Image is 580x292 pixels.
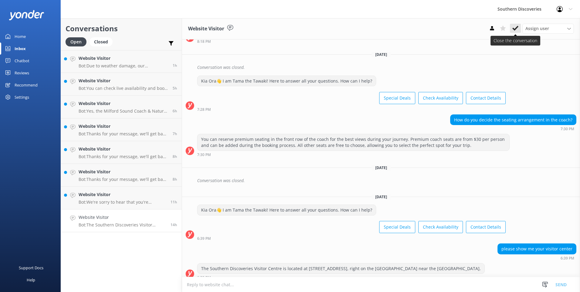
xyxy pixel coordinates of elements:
[79,123,168,130] h4: Website Visitor
[466,221,506,233] button: Contact Details
[197,108,211,111] strong: 7:28 PM
[61,141,182,164] a: Website VisitorBot:Thanks for your message, we'll get back to you as soon as we can. You're also ...
[89,38,116,45] a: Closed
[15,42,26,55] div: Inbox
[61,96,182,118] a: Website VisitorBot:Yes, the Milford Sound Coach & Nature Cruise package includes a cruise on [GEO...
[372,165,391,170] span: [DATE]
[173,63,177,68] span: 07:55am 17-Aug-2025 (UTC +12:00) Pacific/Auckland
[197,40,211,43] strong: 8:18 PM
[9,10,44,20] img: yonder-white-logo.png
[372,194,391,199] span: [DATE]
[79,199,166,205] p: Bot: We're sorry to hear that you're encountering issues with our website. Please feel free to co...
[372,52,391,57] span: [DATE]
[197,107,506,111] div: 07:28pm 02-Aug-2025 (UTC +12:00) Pacific/Auckland
[15,67,29,79] div: Reviews
[173,86,177,91] span: 03:26am 17-Aug-2025 (UTC +12:00) Pacific/Auckland
[186,175,576,186] div: 2025-08-02T21:17:05.010
[173,131,177,136] span: 01:41am 17-Aug-2025 (UTC +12:00) Pacific/Auckland
[197,62,576,73] div: Conversation was closed.
[79,168,168,175] h4: Website Visitor
[450,115,576,125] div: How do you decide the seating arrangement in the coach?
[15,79,38,91] div: Recommend
[79,63,168,69] p: Bot: Due to weather damage, our Underwater Observatory and Kayak Shed are temporarily closed, and...
[561,256,574,260] strong: 6:39 PM
[197,276,211,280] strong: 6:39 PM
[79,77,168,84] h4: Website Visitor
[186,62,576,73] div: 2025-08-01T20:01:03.776
[79,154,168,159] p: Bot: Thanks for your message, we'll get back to you as soon as we can. You're also welcome to kee...
[188,25,224,33] h3: Website Visitor
[61,50,182,73] a: Website VisitorBot:Due to weather damage, our Underwater Observatory and Kayak Shed are temporari...
[379,92,415,104] button: Special Deals
[197,39,510,43] div: 08:18pm 30-Jul-2025 (UTC +12:00) Pacific/Auckland
[173,154,177,159] span: 01:14am 17-Aug-2025 (UTC +12:00) Pacific/Auckland
[197,152,510,157] div: 07:30pm 02-Aug-2025 (UTC +12:00) Pacific/Auckland
[61,118,182,141] a: Website VisitorBot:Thanks for your message, we'll get back to you as soon as we can. You're also ...
[66,37,86,46] div: Open
[197,275,485,280] div: 06:39pm 16-Aug-2025 (UTC +12:00) Pacific/Auckland
[79,86,168,91] p: Bot: You can check live availability and book your Milford Sound adventure on our website. Visit ...
[79,214,166,221] h4: Website Visitor
[173,108,177,114] span: 03:06am 17-Aug-2025 (UTC +12:00) Pacific/Auckland
[561,127,574,131] strong: 7:30 PM
[66,23,177,34] h2: Conversations
[525,25,549,32] span: Assign user
[197,76,376,86] div: Kia Ora👋 I am Tama the Tawaki! Here to answer all your questions. How can I help?
[170,222,177,227] span: 06:39pm 16-Aug-2025 (UTC +12:00) Pacific/Auckland
[197,205,376,215] div: Kia Ora👋 I am Tama the Tawaki! Here to answer all your questions. How can I help?
[79,131,168,137] p: Bot: Thanks for your message, we'll get back to you as soon as we can. You're also welcome to kee...
[197,134,509,150] div: You can reserve premium seating in the front row of the coach for the best views during your jour...
[466,92,506,104] button: Contact Details
[522,24,574,33] div: Assign User
[173,177,177,182] span: 12:26am 17-Aug-2025 (UTC +12:00) Pacific/Auckland
[418,92,463,104] button: Check Availability
[61,209,182,232] a: Website VisitorBot:The Southern Discoveries Visitor Centre is located at [STREET_ADDRESS], right ...
[497,256,576,260] div: 06:39pm 16-Aug-2025 (UTC +12:00) Pacific/Auckland
[197,175,576,186] div: Conversation was closed.
[79,191,166,198] h4: Website Visitor
[418,221,463,233] button: Check Availability
[170,199,177,205] span: 09:18pm 16-Aug-2025 (UTC +12:00) Pacific/Auckland
[79,100,168,107] h4: Website Visitor
[15,91,29,103] div: Settings
[450,127,576,131] div: 07:30pm 02-Aug-2025 (UTC +12:00) Pacific/Auckland
[79,55,168,62] h4: Website Visitor
[66,38,89,45] a: Open
[498,244,576,254] div: please show me your visitor center
[15,30,26,42] div: Home
[79,108,168,114] p: Bot: Yes, the Milford Sound Coach & Nature Cruise package includes a cruise on [GEOGRAPHIC_DATA] ...
[79,146,168,152] h4: Website Visitor
[197,237,211,240] strong: 6:39 PM
[197,263,484,274] div: The Southern Discoveries Visitor Centre is located at [STREET_ADDRESS], right on the [GEOGRAPHIC_...
[79,222,166,228] p: Bot: The Southern Discoveries Visitor Centre is located at [STREET_ADDRESS], right on the [GEOGRA...
[197,236,506,240] div: 06:39pm 16-Aug-2025 (UTC +12:00) Pacific/Auckland
[27,274,35,286] div: Help
[61,164,182,187] a: Website VisitorBot:Thanks for your message, we'll get back to you as soon as we can. You're also ...
[197,153,211,157] strong: 7:30 PM
[61,187,182,209] a: Website VisitorBot:We're sorry to hear that you're encountering issues with our website. Please f...
[15,55,29,67] div: Chatbot
[19,262,43,274] div: Support Docs
[89,37,113,46] div: Closed
[61,73,182,96] a: Website VisitorBot:You can check live availability and book your Milford Sound adventure on our w...
[79,177,168,182] p: Bot: Thanks for your message, we'll get back to you as soon as we can. You're also welcome to kee...
[379,221,415,233] button: Special Deals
